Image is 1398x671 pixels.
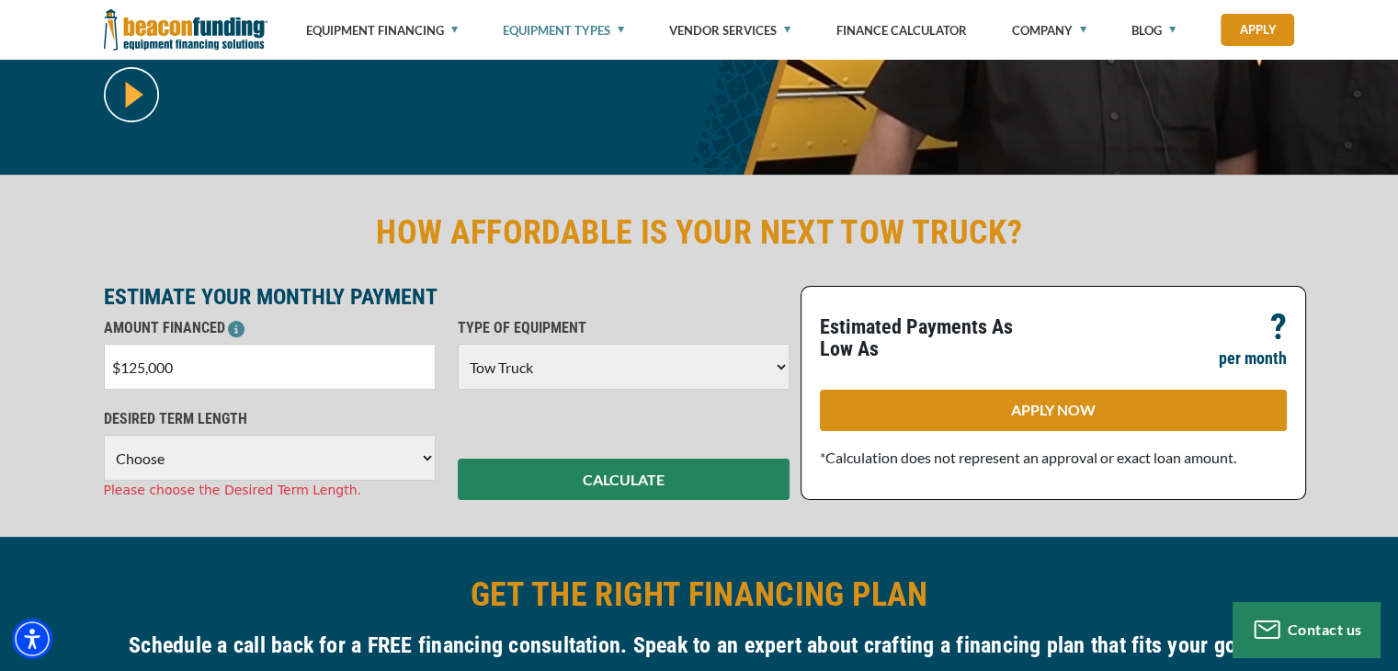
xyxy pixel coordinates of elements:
a: Apply [1221,14,1294,46]
a: APPLY NOW [820,390,1287,431]
div: Accessibility Menu [12,619,52,659]
p: Estimated Payments As Low As [820,316,1042,360]
span: *Calculation does not represent an approval or exact loan amount. [820,449,1236,466]
input: $ [104,344,436,390]
h4: Schedule a call back for a FREE financing consultation. Speak to an expert about crafting a finan... [104,630,1295,661]
img: video modal pop-up play button [104,67,159,122]
p: ESTIMATE YOUR MONTHLY PAYMENT [104,286,790,308]
p: ? [1270,316,1287,338]
p: DESIRED TERM LENGTH [104,408,436,430]
div: Please choose the Desired Term Length. [104,481,436,500]
h2: HOW AFFORDABLE IS YOUR NEXT TOW TRUCK? [104,211,1295,254]
button: Contact us [1233,602,1380,657]
h2: GET THE RIGHT FINANCING PLAN [104,574,1295,616]
button: CALCULATE [458,459,790,500]
p: per month [1219,347,1287,370]
p: TYPE OF EQUIPMENT [458,317,790,339]
span: Contact us [1288,620,1362,638]
p: AMOUNT FINANCED [104,317,436,339]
